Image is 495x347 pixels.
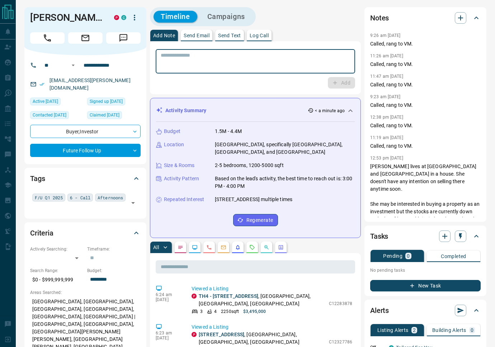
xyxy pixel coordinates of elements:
[164,141,184,148] p: Location
[370,115,403,120] p: 12:38 pm [DATE]
[164,196,204,203] p: Repeated Interest
[218,33,241,38] p: Send Text
[370,302,481,319] div: Alerts
[154,11,197,23] button: Timeline
[233,214,278,226] button: Regenerate
[164,162,195,169] p: Size & Rooms
[264,244,269,250] svg: Opportunities
[192,323,352,331] p: Viewed a Listing
[370,101,481,109] p: Called, rang to VM.
[199,331,325,346] p: , [GEOGRAPHIC_DATA], [GEOGRAPHIC_DATA], [GEOGRAPHIC_DATA]
[30,125,141,138] div: Buyer , Investor
[370,94,401,99] p: 9:23 am [DATE]
[199,293,258,299] a: TH4 - [STREET_ADDRESS]
[370,61,481,68] p: Called, rang to VM.
[370,230,388,242] h2: Tasks
[370,53,403,58] p: 11:26 am [DATE]
[156,336,181,341] p: [DATE]
[199,293,325,308] p: , [GEOGRAPHIC_DATA], [GEOGRAPHIC_DATA], [GEOGRAPHIC_DATA]
[87,267,141,274] p: Budget:
[30,246,84,252] p: Actively Searching:
[153,245,159,250] p: All
[413,328,416,333] p: 2
[68,32,103,44] span: Email
[30,274,84,286] p: $0 - $999,999,999
[87,98,141,108] div: Thu Oct 05 2017
[221,244,226,250] svg: Emails
[370,305,389,316] h2: Alerts
[215,162,284,169] p: 2-5 bedrooms, 1200-5000 sqft
[121,15,126,20] div: condos.ca
[192,294,197,299] div: property.ca
[329,300,352,307] p: C12283878
[33,111,66,119] span: Contacted [DATE]
[114,15,119,20] div: property.ca
[49,77,131,91] a: [EMAIL_ADDRESS][PERSON_NAME][DOMAIN_NAME]
[370,228,481,245] div: Tasks
[383,253,402,258] p: Pending
[30,224,141,242] div: Criteria
[98,194,123,201] span: Afternoons
[33,98,58,105] span: Active [DATE]
[441,254,466,259] p: Completed
[30,111,84,121] div: Wed Nov 23 2022
[370,135,403,140] p: 11:19 am [DATE]
[249,244,255,250] svg: Requests
[165,107,206,114] p: Activity Summary
[200,11,252,23] button: Campaigns
[370,81,481,89] p: Called, rang to VM.
[90,111,119,119] span: Claimed [DATE]
[106,32,141,44] span: Message
[407,253,410,258] p: 0
[329,339,352,345] p: C12327786
[30,227,53,239] h2: Criteria
[370,163,481,238] p: [PERSON_NAME] lives at [GEOGRAPHIC_DATA] and [GEOGRAPHIC_DATA] in a house. She doesn't have any i...
[370,74,403,79] p: 11:47 am [DATE]
[278,244,284,250] svg: Agent Actions
[215,196,292,203] p: [STREET_ADDRESS] multiple times
[178,244,183,250] svg: Notes
[370,142,481,150] p: Called, rang to VM.
[39,82,44,87] svg: Email Verified
[156,104,355,117] div: Activity Summary< a minute ago
[30,144,141,157] div: Future Follow Up
[370,280,481,291] button: New Task
[214,308,217,315] p: 4
[377,328,409,333] p: Listing Alerts
[192,244,198,250] svg: Lead Browsing Activity
[30,170,141,187] div: Tags
[215,128,242,135] p: 1.5M - 4.4M
[370,9,481,27] div: Notes
[156,297,181,302] p: [DATE]
[90,98,123,105] span: Signed up [DATE]
[221,308,239,315] p: 2250 sqft
[215,141,355,156] p: [GEOGRAPHIC_DATA], specifically [GEOGRAPHIC_DATA], [GEOGRAPHIC_DATA], and [GEOGRAPHIC_DATA]
[156,331,181,336] p: 6:23 am
[156,292,181,297] p: 6:24 am
[370,122,481,129] p: Called, rang to VM.
[192,332,197,337] div: property.ca
[235,244,241,250] svg: Listing Alerts
[199,332,244,337] a: [STREET_ADDRESS]
[30,32,65,44] span: Call
[128,198,138,208] button: Open
[370,265,481,276] p: No pending tasks
[153,33,175,38] p: Add Note
[370,33,401,38] p: 9:26 am [DATE]
[184,33,209,38] p: Send Email
[35,194,63,201] span: F/U Q1 2025
[432,328,466,333] p: Building Alerts
[250,33,269,38] p: Log Call
[370,40,481,48] p: Called, rang to VM.
[164,175,199,182] p: Activity Pattern
[315,108,345,114] p: < a minute ago
[370,156,403,161] p: 12:53 pm [DATE]
[87,246,141,252] p: Timeframe:
[30,267,84,274] p: Search Range:
[30,98,84,108] div: Mon Aug 11 2025
[471,328,473,333] p: 0
[200,308,203,315] p: 3
[164,128,180,135] p: Budget
[87,111,141,121] div: Thu Oct 05 2017
[192,285,352,293] p: Viewed a Listing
